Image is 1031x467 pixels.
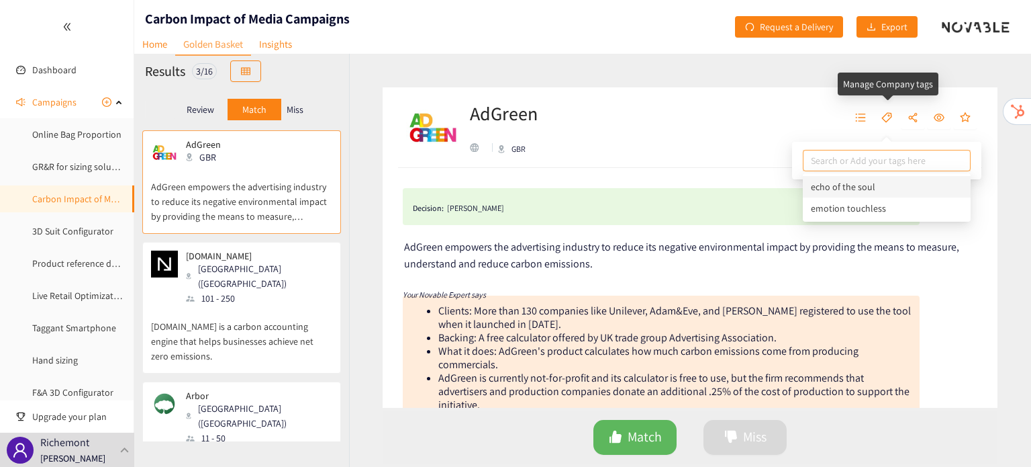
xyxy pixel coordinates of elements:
[724,430,738,445] span: dislike
[32,403,124,430] span: Upgrade your plan
[151,390,178,417] img: Snapshot of the company's website
[960,112,971,124] span: star
[145,9,350,28] h1: Carbon Impact of Media Campaigns
[32,128,121,140] a: Online Bag Proportion
[32,64,77,76] a: Dashboard
[735,16,843,38] button: redoRequest a Delivery
[40,434,89,451] p: Richemont
[927,108,951,129] button: eye
[856,16,918,38] button: downloadExport
[151,139,178,166] img: Snapshot of the company's website
[855,112,866,124] span: unordered-list
[241,67,250,77] span: table
[186,291,331,306] div: 101 - 250
[703,420,787,455] button: dislikeMiss
[628,427,662,448] span: Match
[186,261,331,291] div: [GEOGRAPHIC_DATA] ([GEOGRAPHIC_DATA])
[848,108,873,129] button: unordered-list
[438,304,911,331] li: Clients: More than 130 companies like Unilever, Adam&Eve, and [PERSON_NAME] registered to use the...
[811,179,963,194] div: echo of the soul
[151,251,178,278] img: Snapshot of the company's website
[186,431,331,445] div: 11 - 50
[803,198,971,219] div: emotion touchless
[907,112,918,124] span: share-alt
[953,108,977,129] button: star
[447,202,504,215] div: [PERSON_NAME]
[186,150,248,165] div: GBR
[186,251,323,261] p: [DOMAIN_NAME]
[102,97,111,107] span: plus-circle
[32,257,144,269] a: Product reference detection
[470,143,487,152] a: website
[743,427,767,448] span: Miss
[609,430,622,445] span: like
[40,451,105,466] p: [PERSON_NAME]
[287,104,303,115] p: Miss
[186,139,240,150] p: AdGreen
[32,89,77,116] span: Campaigns
[32,290,126,302] a: Live Retail Optimization
[151,306,332,364] p: [DOMAIN_NAME] is a carbon accounting engine that helps businesses achieve net zero emissions.
[16,97,26,107] span: sound
[242,104,266,115] p: Match
[470,100,552,127] h2: AdGreen
[438,331,911,345] li: Backing: A free calculator offered by UK trade group Advertising Association.
[413,202,444,215] span: Decision:
[32,193,174,205] a: Carbon Impact of Media Campaigns
[151,166,332,224] p: AdGreen empowers the advertising industry to reduce its negative environmental impact by providin...
[186,401,331,431] div: [GEOGRAPHIC_DATA] ([GEOGRAPHIC_DATA])
[838,73,938,95] div: Manage Company tags
[186,390,323,401] p: Arbor
[964,402,1031,467] iframe: Chat Widget
[811,201,963,216] div: emotion touchless
[875,108,899,129] button: tag
[32,386,113,398] a: F&A 3D Configurator
[867,22,876,33] span: download
[32,225,113,237] a: 3D Suit Configurator
[438,345,911,372] li: What it does: AdGreen's product calculates how much carbon emissions come from producing commerci...
[438,372,911,412] li: AdGreen is currently not-for-profit and its calculator is free to use, but the firm recommends th...
[251,34,300,54] a: Insights
[498,143,552,155] div: GBR
[145,62,185,81] h2: Results
[403,290,486,300] i: Your Novable Expert says
[404,240,959,271] span: AdGreen empowers the advertising industry to reduce its negative environmental impact by providin...
[881,19,907,34] span: Export
[745,22,754,33] span: redo
[187,104,214,115] p: Review
[192,63,217,79] div: 3 / 16
[881,112,892,124] span: tag
[32,354,78,366] a: Hand sizing
[406,101,460,155] img: Company Logo
[62,22,72,32] span: double-left
[175,34,251,56] a: Golden Basket
[16,412,26,421] span: trophy
[12,442,28,458] span: user
[134,34,175,54] a: Home
[803,176,971,198] div: echo of the soul
[230,60,261,82] button: table
[32,161,128,173] a: GR&R for sizing solution
[934,112,944,124] span: eye
[760,19,833,34] span: Request a Delivery
[32,322,116,334] a: Taggant Smartphone
[901,108,925,129] button: share-alt
[593,420,677,455] button: likeMatch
